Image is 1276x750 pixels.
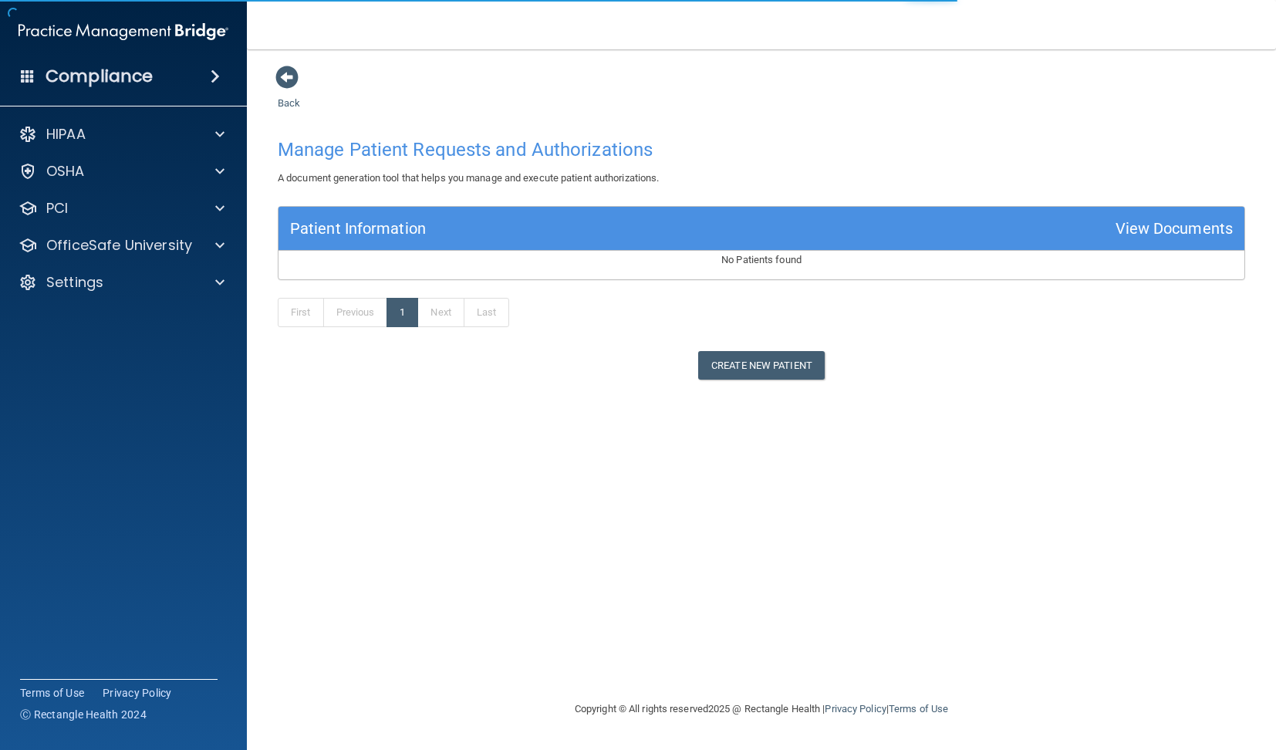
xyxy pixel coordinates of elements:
[480,684,1043,734] div: Copyright © All rights reserved 2025 @ Rectangle Health | |
[19,162,224,181] a: OSHA
[278,251,1244,269] p: No Patients found
[46,66,153,87] h4: Compliance
[19,125,224,144] a: HIPAA
[20,685,84,701] a: Terms of Use
[19,16,228,47] img: PMB logo
[46,125,86,144] p: HIPAA
[19,199,224,218] a: PCI
[46,199,68,218] p: PCI
[19,273,224,292] a: Settings
[464,298,509,327] a: Last
[278,79,300,109] a: Back
[278,298,324,327] a: First
[20,707,147,722] span: Ⓒ Rectangle Health 2024
[290,215,426,243] div: Patient Information
[387,298,418,327] a: 1
[46,162,85,181] p: OSHA
[698,351,825,380] button: Create New Patient
[417,298,464,327] a: Next
[1116,215,1233,243] div: View Documents
[46,273,103,292] p: Settings
[323,298,388,327] a: Previous
[889,703,948,715] a: Terms of Use
[19,236,224,255] a: OfficeSafe University
[825,703,886,715] a: Privacy Policy
[278,172,659,184] span: A document generation tool that helps you manage and execute patient authorizations.
[46,236,192,255] p: OfficeSafe University
[278,140,1245,160] h4: Manage Patient Requests and Authorizations
[103,685,172,701] a: Privacy Policy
